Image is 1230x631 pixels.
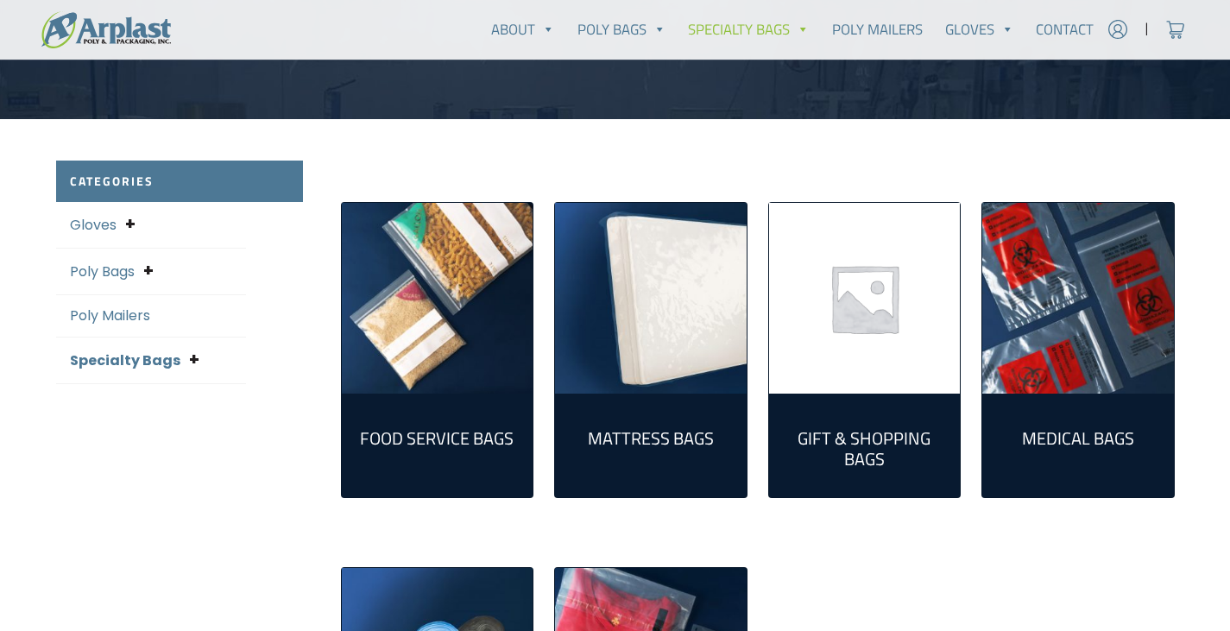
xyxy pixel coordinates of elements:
[1025,12,1105,47] a: Contact
[70,262,135,281] a: Poly Bags
[934,12,1025,47] a: Gloves
[1145,19,1149,40] span: |
[555,203,747,394] img: Mattress Bags
[996,407,1160,463] a: Visit product category Medical Bags
[480,12,566,47] a: About
[821,12,934,47] a: Poly Mailers
[783,407,947,483] a: Visit product category Gift & Shopping Bags
[769,203,961,394] img: Gift & Shopping Bags
[356,428,520,449] h2: Food Service Bags
[555,203,747,394] a: Visit product category Mattress Bags
[70,306,150,325] a: Poly Mailers
[769,203,961,394] a: Visit product category Gift & Shopping Bags
[678,12,822,47] a: Specialty Bags
[982,203,1174,394] a: Visit product category Medical Bags
[996,428,1160,449] h2: Medical Bags
[982,203,1174,394] img: Medical Bags
[783,428,947,470] h2: Gift & Shopping Bags
[566,12,678,47] a: Poly Bags
[41,11,171,48] img: logo
[56,161,303,203] h2: Categories
[569,407,733,463] a: Visit product category Mattress Bags
[356,407,520,463] a: Visit product category Food Service Bags
[342,203,533,394] img: Food Service Bags
[70,215,117,235] a: Gloves
[70,350,180,370] a: Specialty Bags
[342,203,533,394] a: Visit product category Food Service Bags
[569,428,733,449] h2: Mattress Bags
